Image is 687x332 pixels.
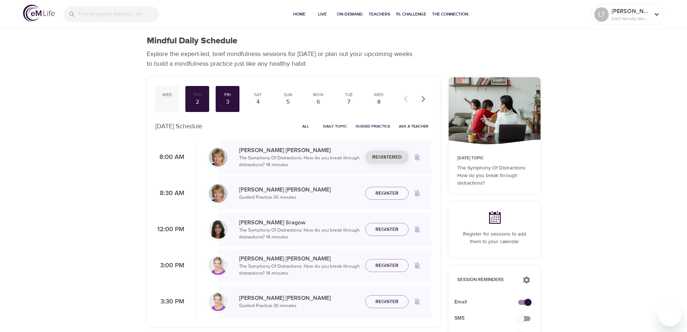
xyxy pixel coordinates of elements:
span: Live [314,10,331,18]
p: Guided Practice · 30 minutes [239,194,360,201]
div: Wed [370,92,388,98]
span: Remind me when a class goes live every Friday at 8:30 AM [409,185,426,202]
div: Sat [249,92,267,98]
span: Register [375,225,398,234]
input: Find programs, teachers, etc... [79,7,159,22]
button: Register [365,259,409,272]
button: Ask a Teacher [396,121,431,132]
div: Sun [279,92,297,98]
p: [PERSON_NAME] Sragow [239,218,360,227]
div: 3 [219,98,237,106]
span: Remind me when a class goes live every Friday at 3:30 PM [409,293,426,310]
div: 7 [340,98,358,106]
p: The Symphony Of Distractions: How do you break through distractions? [457,164,532,187]
button: Registered [365,151,409,164]
div: Mon [309,92,327,98]
button: Register [365,295,409,309]
p: [PERSON_NAME] [PERSON_NAME] [239,294,360,302]
p: 8:00 AM [155,152,184,162]
div: LT [594,7,609,22]
h1: Mindful Daily Schedule [147,36,237,46]
p: Explore the expert-led, brief mindfulness sessions for [DATE] or plan out your upcoming weeks to ... [147,49,417,69]
p: 8:30 AM [155,189,184,198]
span: Registered [372,153,402,162]
span: Email [454,298,523,306]
img: Lisa_Wickham-min.jpg [209,184,228,203]
span: Daily Topic [323,123,347,130]
p: The Symphony Of Distractions: How do you break through distractions? · 14 minutes [239,155,360,169]
span: Register [375,189,398,198]
p: Register for sessions to add them to your calendar [457,230,532,246]
span: Register [375,297,398,306]
button: All [294,121,317,132]
p: Session Reminders [457,276,515,284]
p: [PERSON_NAME] [PERSON_NAME] [239,146,360,155]
p: [DATE] Schedule [155,121,202,131]
button: Register [365,187,409,200]
span: Teachers [369,10,390,18]
div: 8 [370,98,388,106]
img: Lisa_Wickham-min.jpg [209,148,228,167]
p: [PERSON_NAME] [PERSON_NAME] [239,185,360,194]
span: Remind me when a class goes live every Friday at 12:00 PM [409,221,426,238]
span: SMS [454,315,523,322]
span: All [297,123,314,130]
span: Remind me when a class goes live every Friday at 8:00 AM [409,148,426,166]
span: Ask a Teacher [399,123,428,130]
p: [PERSON_NAME] [PERSON_NAME] [239,254,360,263]
p: Guided Practice · 30 minutes [239,302,360,310]
div: 4 [249,98,267,106]
div: Thu [188,92,206,98]
span: Guided Practice [356,123,390,130]
div: 6 [309,98,327,106]
p: The Symphony Of Distractions: How do you break through distractions? · 14 minutes [239,263,360,277]
div: 5 [279,98,297,106]
img: logo [23,5,55,22]
p: [DATE] Topic [457,155,532,161]
p: [PERSON_NAME] [612,7,650,16]
span: On-Demand [337,10,363,18]
div: Wed [158,92,176,98]
button: Register [365,223,409,236]
button: Guided Practice [353,121,393,132]
p: 3:30 PM [155,297,184,307]
img: kellyb.jpg [209,256,228,275]
p: The Symphony Of Distractions: How do you break through distractions? · 14 minutes [239,227,360,241]
div: 2 [188,98,206,106]
p: 3:00 PM [155,261,184,271]
span: Home [291,10,308,18]
iframe: Button to launch messaging window [658,303,681,326]
img: Lara_Sragow-min.jpg [209,220,228,239]
span: Register [375,261,398,270]
span: The Connection [432,10,468,18]
span: 1% Challenge [396,10,426,18]
div: Fri [219,92,237,98]
span: Remind me when a class goes live every Friday at 3:00 PM [409,257,426,274]
button: Daily Topic [320,121,350,132]
p: 6487 Mindful Minutes [612,16,650,22]
div: 1 [158,98,176,106]
img: kellyb.jpg [209,292,228,311]
div: Tue [340,92,358,98]
p: 12:00 PM [155,225,184,234]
